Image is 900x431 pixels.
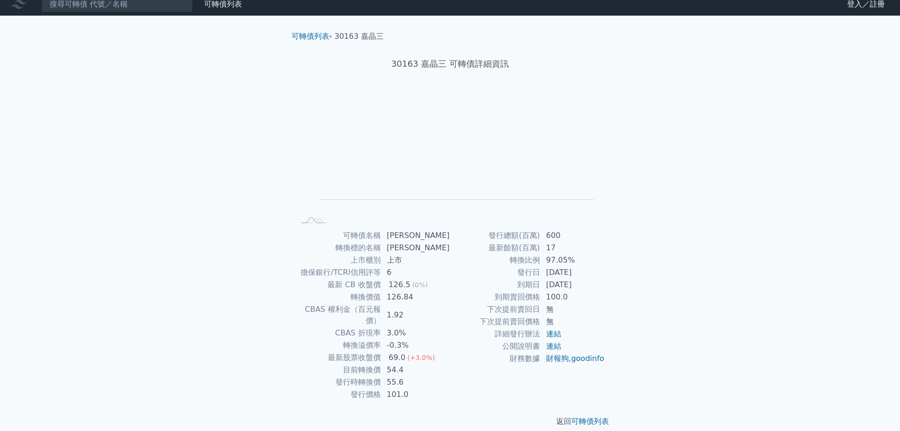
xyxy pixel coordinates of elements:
td: 最新 CB 收盤價 [295,279,381,291]
td: 17 [540,242,605,254]
td: 到期日 [450,279,540,291]
td: 101.0 [381,388,450,401]
a: 連結 [546,329,561,338]
td: 擔保銀行/TCRI信用評等 [295,266,381,279]
td: 上市櫃別 [295,254,381,266]
td: 發行價格 [295,388,381,401]
td: [PERSON_NAME] [381,229,450,242]
td: 轉換標的名稱 [295,242,381,254]
td: 轉換溢價率 [295,339,381,352]
h1: 30163 嘉晶三 可轉債詳細資訊 [284,57,617,70]
td: 最新餘額(百萬) [450,242,540,254]
td: -0.3% [381,339,450,352]
td: 600 [540,229,605,242]
p: 返回 [284,416,617,427]
a: 財報狗 [546,354,569,363]
li: › [291,31,332,42]
td: 轉換價值 [295,291,381,303]
td: 上市 [381,254,450,266]
td: 下次提前賣回價格 [450,316,540,328]
td: 詳細發行辦法 [450,328,540,340]
td: 97.05% [540,254,605,266]
a: 可轉債列表 [571,417,609,426]
td: 可轉債名稱 [295,229,381,242]
td: 3.0% [381,327,450,339]
td: 6 [381,266,450,279]
td: 55.6 [381,376,450,388]
div: 126.5 [387,279,412,290]
td: 轉換比例 [450,254,540,266]
iframe: Chat Widget [853,386,900,431]
td: CBAS 權利金（百元報價） [295,303,381,327]
td: 下次提前賣回日 [450,303,540,316]
span: (0%) [412,281,428,289]
td: 無 [540,303,605,316]
td: 公開說明書 [450,340,540,352]
td: 目前轉換價 [295,364,381,376]
td: 發行日 [450,266,540,279]
a: 連結 [546,342,561,351]
td: 1.92 [381,303,450,327]
td: [DATE] [540,266,605,279]
g: Chart [310,100,594,213]
td: 126.84 [381,291,450,303]
a: goodinfo [571,354,604,363]
td: 發行時轉換價 [295,376,381,388]
td: 財務數據 [450,352,540,365]
td: , [540,352,605,365]
td: [DATE] [540,279,605,291]
td: [PERSON_NAME] [381,242,450,254]
li: 30163 嘉晶三 [334,31,384,42]
div: 聊天小工具 [853,386,900,431]
td: 54.4 [381,364,450,376]
td: 到期賣回價格 [450,291,540,303]
span: (+3.0%) [407,354,435,361]
div: 69.0 [387,352,408,363]
a: 可轉債列表 [291,32,329,41]
td: 發行總額(百萬) [450,229,540,242]
td: 最新股票收盤價 [295,352,381,364]
td: CBAS 折現率 [295,327,381,339]
td: 無 [540,316,605,328]
td: 100.0 [540,291,605,303]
